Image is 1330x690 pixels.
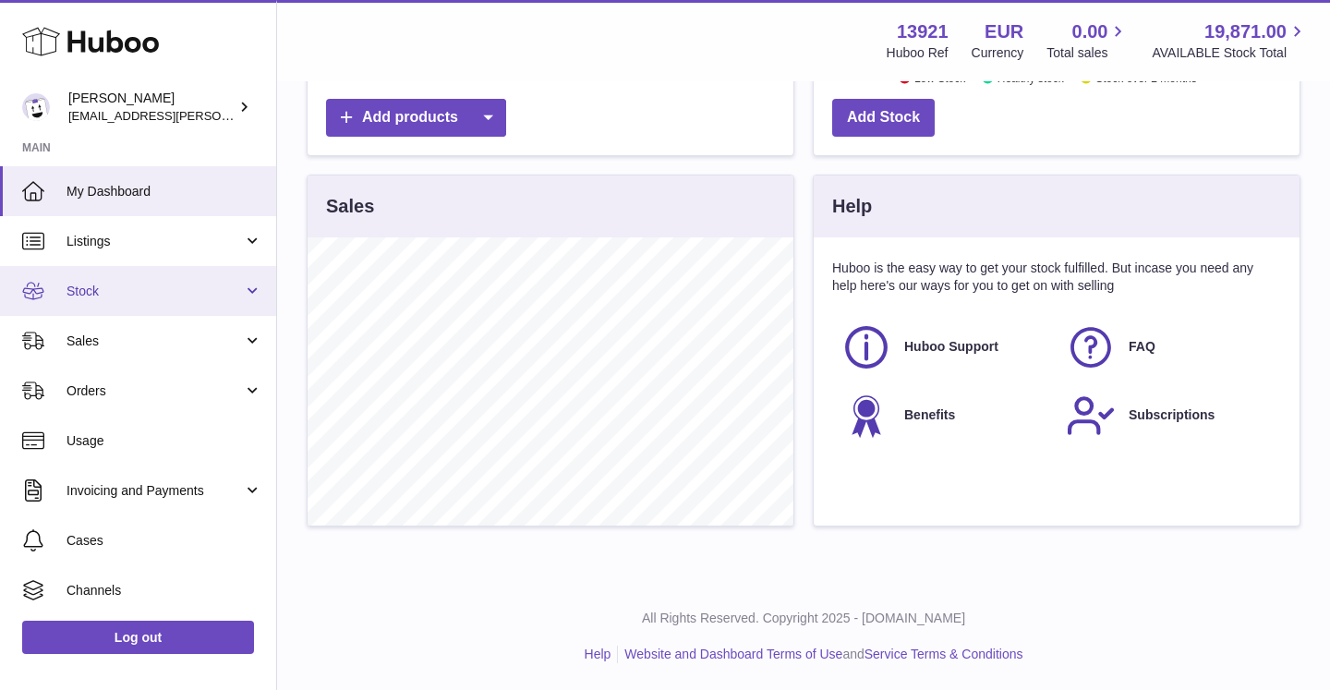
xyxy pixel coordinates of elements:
[66,432,262,450] span: Usage
[1066,391,1272,441] a: Subscriptions
[1152,44,1308,62] span: AVAILABLE Stock Total
[864,647,1023,661] a: Service Terms & Conditions
[618,646,1022,663] li: and
[832,194,872,219] h3: Help
[66,333,243,350] span: Sales
[832,99,935,137] a: Add Stock
[904,406,955,424] span: Benefits
[66,183,262,200] span: My Dashboard
[66,582,262,599] span: Channels
[66,482,243,500] span: Invoicing and Payments
[1046,19,1129,62] a: 0.00 Total sales
[1204,19,1287,44] span: 19,871.00
[985,19,1023,44] strong: EUR
[66,382,243,400] span: Orders
[68,108,370,123] span: [EMAIL_ADDRESS][PERSON_NAME][DOMAIN_NAME]
[326,99,506,137] a: Add products
[1129,406,1215,424] span: Subscriptions
[66,233,243,250] span: Listings
[887,44,949,62] div: Huboo Ref
[904,338,998,356] span: Huboo Support
[66,532,262,550] span: Cases
[1129,338,1155,356] span: FAQ
[897,19,949,44] strong: 13921
[1046,44,1129,62] span: Total sales
[1072,19,1108,44] span: 0.00
[972,44,1024,62] div: Currency
[68,90,235,125] div: [PERSON_NAME]
[292,610,1315,627] p: All Rights Reserved. Copyright 2025 - [DOMAIN_NAME]
[832,260,1281,295] p: Huboo is the easy way to get your stock fulfilled. But incase you need any help here's our ways f...
[841,391,1047,441] a: Benefits
[585,647,611,661] a: Help
[1066,322,1272,372] a: FAQ
[326,194,374,219] h3: Sales
[22,621,254,654] a: Log out
[22,93,50,121] img: europe@orea.uk
[841,322,1047,372] a: Huboo Support
[624,647,842,661] a: Website and Dashboard Terms of Use
[66,283,243,300] span: Stock
[1152,19,1308,62] a: 19,871.00 AVAILABLE Stock Total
